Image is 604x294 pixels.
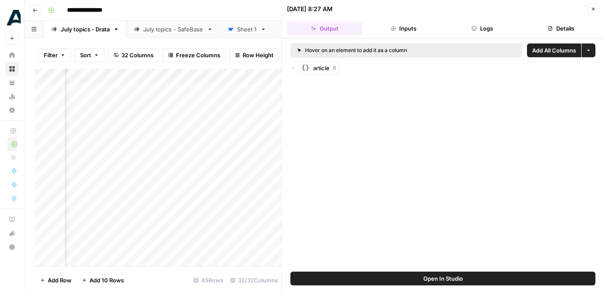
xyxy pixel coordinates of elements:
[287,22,362,35] button: Output
[163,48,226,62] button: Freeze Columns
[61,25,110,34] div: July topics - Drata
[77,273,129,287] button: Add 10 Rows
[333,64,336,72] span: 6
[121,51,154,59] span: 32 Columns
[5,213,19,226] a: AirOps Academy
[143,25,203,34] div: July topics - SafeBase
[287,5,333,13] div: [DATE] 8:27 AM
[6,227,18,240] div: What's new?
[5,76,19,90] a: Your Data
[366,22,441,35] button: Inputs
[243,51,274,59] span: Row Height
[38,48,71,62] button: Filter
[5,240,19,254] button: Help + Support
[274,21,328,38] a: Sheet 2
[5,62,19,76] a: Browse
[445,22,520,35] button: Logs
[5,48,19,62] a: Home
[44,21,126,38] a: July topics - Drata
[126,21,220,38] a: July topics - SafeBase
[299,61,339,75] button: article6
[108,48,159,62] button: 32 Columns
[290,272,595,285] button: Open In Studio
[44,51,58,59] span: Filter
[532,46,576,55] span: Add All Columns
[190,273,227,287] div: 45 Rows
[74,48,105,62] button: Sort
[423,274,463,283] span: Open In Studio
[5,7,19,28] button: Workspace: Drata
[220,21,274,38] a: Sheet 1
[313,64,330,72] span: article
[5,226,19,240] button: What's new?
[48,276,71,285] span: Add Row
[527,43,581,57] button: Add All Columns
[524,22,599,35] button: Details
[227,273,281,287] div: 32/32 Columns
[237,25,257,34] div: Sheet 1
[35,273,77,287] button: Add Row
[229,48,279,62] button: Row Height
[176,51,220,59] span: Freeze Columns
[5,103,19,117] a: Settings
[5,10,21,25] img: Drata Logo
[5,90,19,103] a: Usage
[89,276,124,285] span: Add 10 Rows
[297,46,461,54] div: Hover on an element to add it as a column
[80,51,91,59] span: Sort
